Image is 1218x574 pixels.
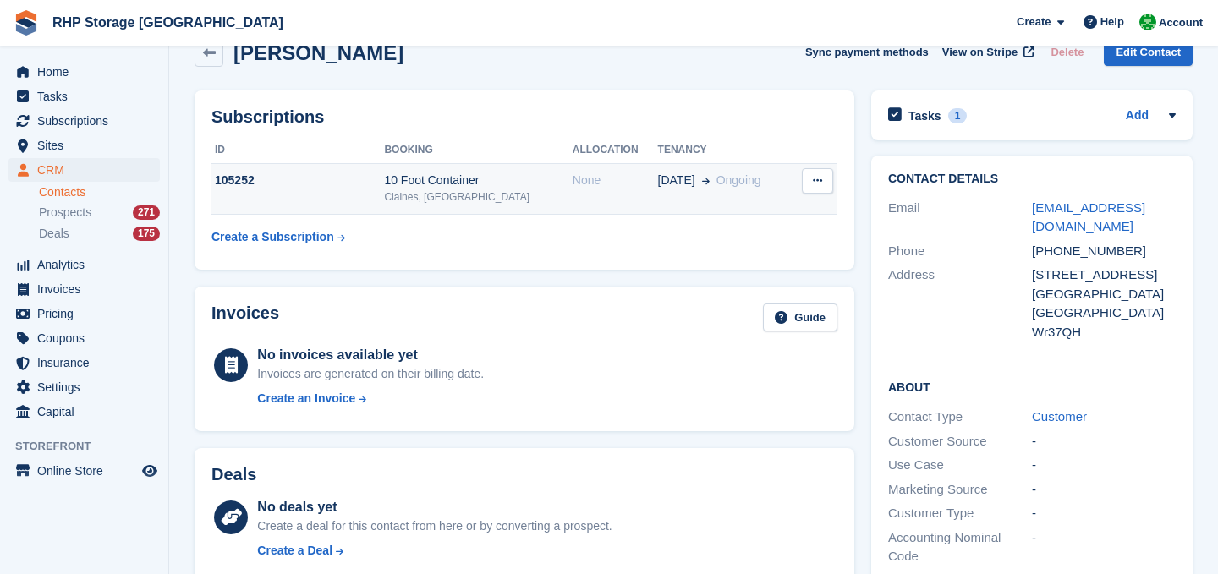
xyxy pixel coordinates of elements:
div: Address [888,265,1032,342]
span: Prospects [39,205,91,221]
a: Deals 175 [39,225,160,243]
div: Contact Type [888,407,1032,427]
span: Ongoing [716,173,761,187]
a: Create an Invoice [257,390,484,407]
span: Deals [39,226,69,242]
th: ID [211,137,384,164]
div: Marketing Source [888,480,1032,500]
a: menu [8,375,160,399]
div: Create a deal for this contact from here or by converting a prospect. [257,517,612,535]
a: menu [8,459,160,483]
span: Online Store [37,459,139,483]
div: [PHONE_NUMBER] [1032,242,1176,261]
a: Guide [763,303,837,331]
a: Create a Deal [257,542,612,560]
div: - [1032,480,1176,500]
div: No invoices available yet [257,345,484,365]
span: View on Stripe [942,44,1018,61]
a: menu [8,158,160,182]
span: Subscriptions [37,109,139,133]
div: - [1032,432,1176,451]
div: 175 [133,227,160,241]
h2: Deals [211,465,256,484]
a: menu [8,134,160,157]
a: menu [8,351,160,374]
div: 10 Foot Container [384,172,572,189]
span: Help [1100,14,1124,30]
img: Rod [1139,14,1156,30]
div: 271 [133,205,160,220]
span: Settings [37,375,139,399]
div: Create a Deal [257,542,332,560]
div: [STREET_ADDRESS] [1032,265,1176,285]
h2: [PERSON_NAME] [233,41,403,64]
a: RHP Storage [GEOGRAPHIC_DATA] [46,8,290,36]
span: Insurance [37,351,139,374]
a: menu [8,253,160,276]
a: Preview store [140,461,160,481]
span: [DATE] [658,172,695,189]
h2: Tasks [908,108,941,123]
a: [EMAIL_ADDRESS][DOMAIN_NAME] [1032,200,1145,234]
a: Edit Contact [1104,38,1193,66]
div: Use Case [888,456,1032,475]
h2: Invoices [211,303,279,331]
div: Claines, [GEOGRAPHIC_DATA] [384,189,572,205]
span: Pricing [37,302,139,325]
span: Invoices [37,277,139,301]
div: Customer Source [888,432,1032,451]
th: Booking [384,137,572,164]
a: menu [8,302,160,325]
div: - [1032,504,1176,523]
span: Analytics [37,253,139,276]
a: menu [8,85,160,108]
div: Wr37QH [1032,323,1176,342]
img: stora-icon-8386f47178a22dfd0bd8f6a31ec36ba5ce8667c1dd55bd0f319d3a0aa187defe.svg [14,10,39,36]
h2: About [888,378,1176,395]
div: [GEOGRAPHIC_DATA] [1032,285,1176,304]
span: Home [37,60,139,84]
a: Customer [1032,409,1087,424]
span: Sites [37,134,139,157]
div: [GEOGRAPHIC_DATA] [1032,303,1176,323]
div: No deals yet [257,497,612,517]
a: View on Stripe [935,38,1038,66]
div: Phone [888,242,1032,261]
a: Add [1126,107,1149,126]
a: menu [8,326,160,350]
span: Create [1017,14,1051,30]
div: Create a Subscription [211,228,334,246]
a: menu [8,109,160,133]
div: None [573,172,658,189]
a: menu [8,277,160,301]
div: Invoices are generated on their billing date. [257,365,484,383]
a: Prospects 271 [39,204,160,221]
div: Customer Type [888,504,1032,523]
a: Create a Subscription [211,221,345,253]
div: 105252 [211,172,384,189]
span: Capital [37,400,139,424]
button: Delete [1044,38,1090,66]
div: Accounting Nominal Code [888,528,1032,566]
span: Coupons [37,326,139,350]
span: Account [1159,14,1203,31]
h2: Subscriptions [211,107,837,127]
button: Sync payment methods [805,38,929,66]
div: - [1032,456,1176,475]
h2: Contact Details [888,172,1176,186]
th: Tenancy [658,137,792,164]
span: CRM [37,158,139,182]
th: Allocation [573,137,658,164]
div: - [1032,528,1176,566]
span: Tasks [37,85,139,108]
span: Storefront [15,438,168,455]
a: menu [8,400,160,424]
a: Contacts [39,184,160,200]
div: Create an Invoice [257,390,355,407]
div: 1 [948,108,968,123]
div: Email [888,199,1032,237]
a: menu [8,60,160,84]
